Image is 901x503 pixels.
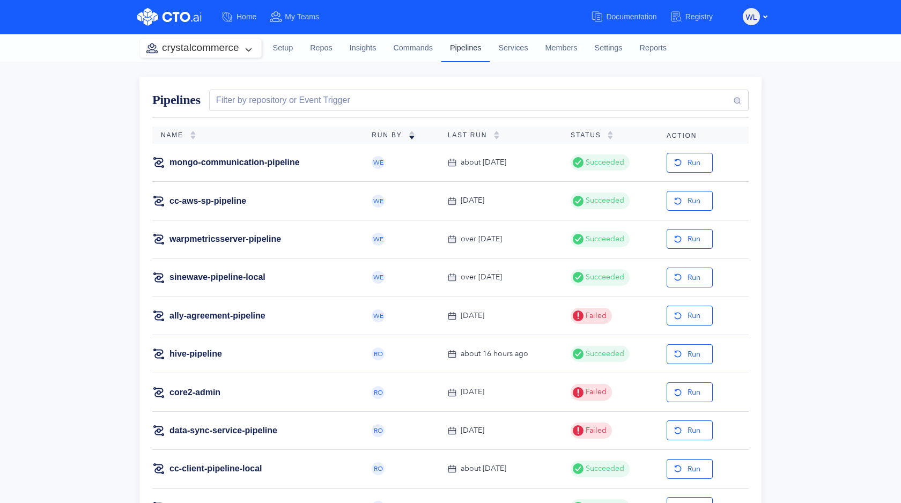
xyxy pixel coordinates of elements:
[373,313,383,319] span: WE
[374,465,383,472] span: RO
[373,274,383,280] span: WE
[571,131,607,139] span: Status
[140,39,261,57] button: crystalcommerce
[212,94,350,107] div: Filter by repository or Event Trigger
[584,195,624,206] span: Succeeded
[269,7,332,27] a: My Teams
[190,131,196,139] img: sorting-empty.svg
[658,127,749,144] th: Action
[169,425,277,437] a: data-sync-service-pipeline
[584,233,624,245] span: Succeeded
[169,195,246,207] a: cc-aws-sp-pipeline
[667,306,713,326] button: Run
[169,463,262,475] a: cc-client-pipeline-local
[169,348,222,360] a: hive-pipeline
[490,34,536,63] a: Services
[667,420,713,440] button: Run
[584,425,607,437] span: Failed
[221,7,269,27] a: Home
[746,9,757,26] span: WL
[685,12,713,21] span: Registry
[667,229,713,249] button: Run
[169,387,220,398] a: core2-admin
[237,12,256,21] span: Home
[493,131,500,139] img: sorting-empty.svg
[374,389,383,396] span: RO
[374,351,383,357] span: RO
[341,34,385,63] a: Insights
[373,236,383,242] span: WE
[584,157,624,168] span: Succeeded
[670,7,726,27] a: Registry
[606,12,656,21] span: Documentation
[448,131,494,139] span: Last Run
[461,386,484,398] div: [DATE]
[169,271,265,283] a: sinewave-pipeline-local
[607,131,614,139] img: sorting-empty.svg
[169,233,281,245] a: warpmetricsserver-pipeline
[385,34,441,63] a: Commands
[461,310,484,322] div: [DATE]
[152,93,201,107] span: Pipelines
[584,310,607,322] span: Failed
[169,310,265,322] a: ally-agreement-pipeline
[461,195,484,206] div: [DATE]
[584,463,624,475] span: Succeeded
[285,12,319,21] span: My Teams
[537,34,586,63] a: Members
[461,348,528,360] div: about 16 hours ago
[169,157,300,168] a: mongo-communication-pipeline
[586,34,631,63] a: Settings
[667,344,713,364] button: Run
[584,348,624,360] span: Succeeded
[161,131,190,139] span: Name
[461,271,502,283] div: over [DATE]
[743,8,760,25] button: WL
[461,463,506,475] div: about [DATE]
[584,271,624,283] span: Succeeded
[373,159,383,166] span: WE
[667,268,713,287] button: Run
[441,34,490,62] a: Pipelines
[667,382,713,402] button: Run
[373,198,383,204] span: WE
[264,34,302,63] a: Setup
[409,131,415,139] img: sorting-down.svg
[372,131,408,139] span: Run By
[461,233,502,245] div: over [DATE]
[301,34,341,63] a: Repos
[461,425,484,437] div: [DATE]
[584,386,607,398] span: Failed
[137,8,202,26] img: CTO.ai Logo
[667,153,713,173] button: Run
[461,157,506,168] div: about [DATE]
[374,427,383,434] span: RO
[667,191,713,211] button: Run
[667,459,713,479] button: Run
[631,34,675,63] a: Reports
[590,7,669,27] a: Documentation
